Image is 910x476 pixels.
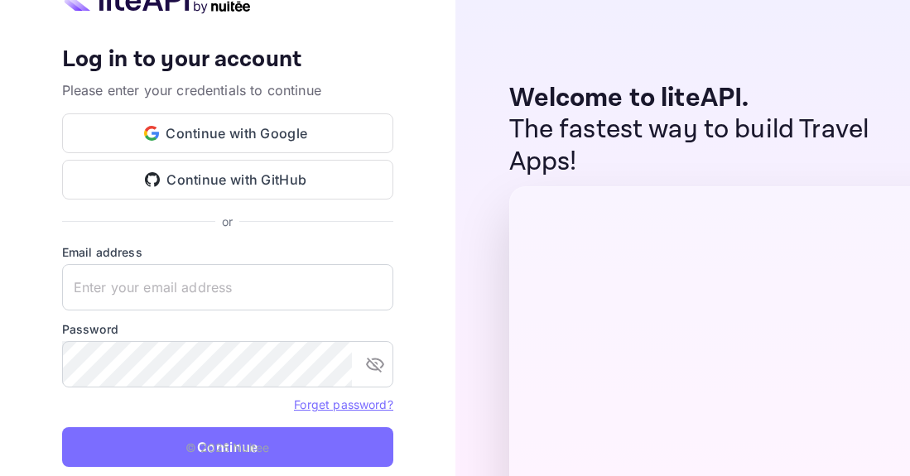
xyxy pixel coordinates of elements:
[294,396,392,412] a: Forget password?
[62,113,393,153] button: Continue with Google
[222,213,233,230] p: or
[62,160,393,200] button: Continue with GitHub
[62,320,393,338] label: Password
[509,83,878,114] p: Welcome to liteAPI.
[359,348,392,381] button: toggle password visibility
[62,243,393,261] label: Email address
[62,46,393,75] h4: Log in to your account
[62,80,393,100] p: Please enter your credentials to continue
[509,114,878,178] p: The fastest way to build Travel Apps!
[185,439,269,456] p: © 2025 Nuitee
[294,397,392,411] a: Forget password?
[62,427,393,467] button: Continue
[62,264,393,310] input: Enter your email address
